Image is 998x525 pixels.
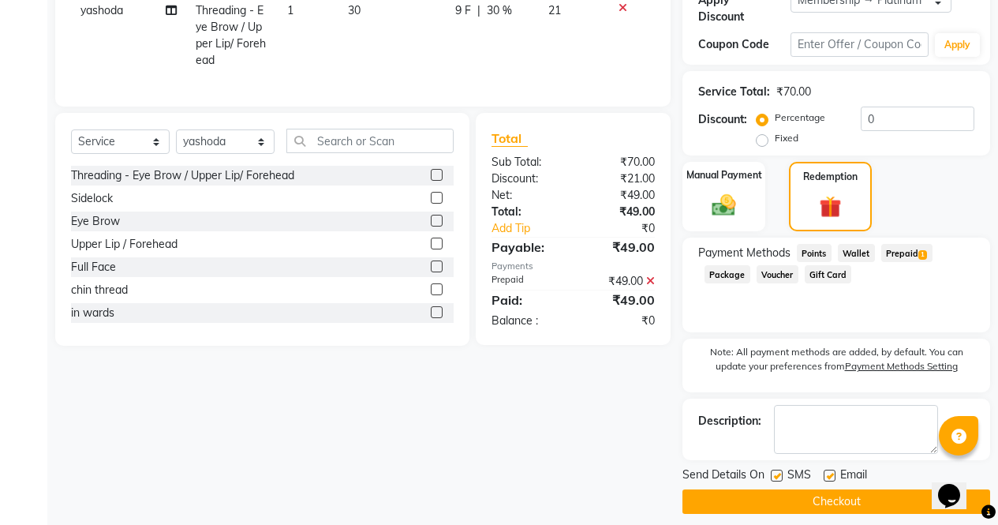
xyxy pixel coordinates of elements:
[698,111,747,128] div: Discount:
[686,168,762,182] label: Manual Payment
[196,3,266,67] span: Threading - Eye Brow / Upper Lip/ Forehead
[480,187,574,204] div: Net:
[548,3,561,17] span: 21
[805,265,852,283] span: Gift Card
[682,467,764,486] span: Send Details On
[698,345,974,380] label: Note: All payment methods are added, by default. You can update your preferences from
[492,130,528,147] span: Total
[480,171,574,187] div: Discount:
[775,131,798,145] label: Fixed
[480,204,574,220] div: Total:
[881,244,933,262] span: Prepaid
[932,462,982,509] iframe: chat widget
[803,170,858,184] label: Redemption
[776,84,811,100] div: ₹70.00
[573,291,667,309] div: ₹49.00
[573,204,667,220] div: ₹49.00
[698,245,791,261] span: Payment Methods
[477,2,480,19] span: |
[791,32,929,57] input: Enter Offer / Coupon Code
[71,259,116,276] div: Full Face
[71,167,294,184] div: Threading - Eye Brow / Upper Lip/ Forehead
[480,154,574,171] div: Sub Total:
[573,273,667,290] div: ₹49.00
[698,413,761,429] div: Description:
[838,244,875,262] span: Wallet
[787,467,811,486] span: SMS
[797,244,832,262] span: Points
[286,129,454,153] input: Search or Scan
[492,260,655,273] div: Payments
[487,2,512,19] span: 30 %
[775,111,825,125] label: Percentage
[813,193,849,221] img: _gift.svg
[71,305,114,321] div: in wards
[348,3,361,17] span: 30
[698,36,791,53] div: Coupon Code
[71,282,128,298] div: chin thread
[573,313,667,329] div: ₹0
[845,359,958,373] label: Payment Methods Setting
[287,3,293,17] span: 1
[682,489,990,514] button: Checkout
[455,2,471,19] span: 9 F
[935,33,980,57] button: Apply
[480,291,574,309] div: Paid:
[480,220,589,237] a: Add Tip
[589,220,667,237] div: ₹0
[918,250,927,260] span: 1
[573,187,667,204] div: ₹49.00
[573,154,667,171] div: ₹70.00
[480,313,574,329] div: Balance :
[71,213,120,230] div: Eye Brow
[573,171,667,187] div: ₹21.00
[757,265,798,283] span: Voucher
[573,238,667,257] div: ₹49.00
[71,190,113,207] div: Sidelock
[840,467,867,486] span: Email
[698,84,770,100] div: Service Total:
[705,192,743,219] img: _cash.svg
[480,273,574,290] div: Prepaid
[80,3,123,17] span: yashoda
[480,238,574,257] div: Payable:
[705,265,750,283] span: Package
[71,236,178,253] div: Upper Lip / Forehead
